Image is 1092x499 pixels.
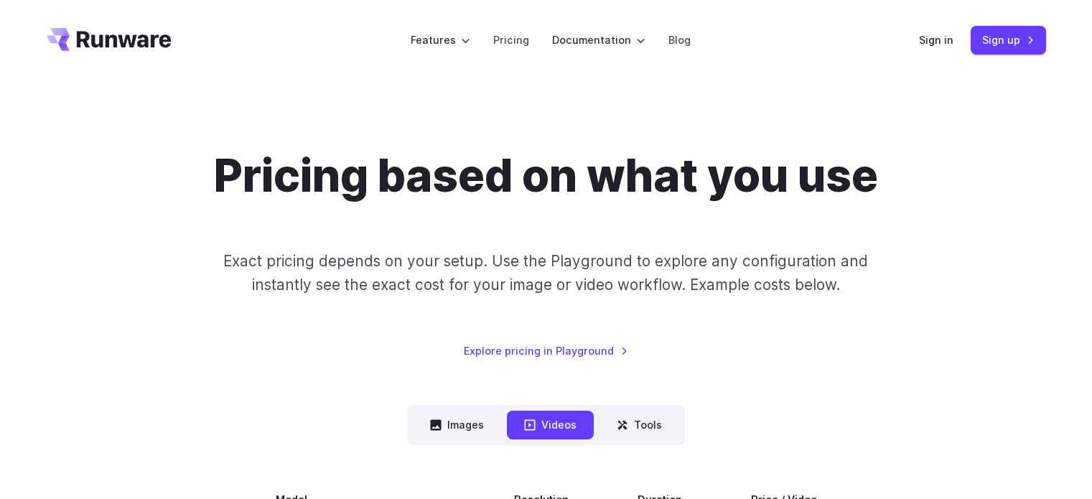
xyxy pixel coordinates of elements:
button: Videos [507,411,594,439]
a: Go to / [47,28,172,51]
p: Exact pricing depends on your setup. Use the Playground to explore any configuration and instantl... [196,249,895,297]
button: Images [413,411,501,439]
a: Pricing [493,32,529,48]
label: Documentation [552,32,645,48]
button: Tools [599,411,679,439]
h1: Pricing based on what you use [214,149,878,203]
a: Sign up [971,26,1046,54]
a: Sign in [919,32,953,48]
label: Features [411,32,470,48]
a: Blog [668,32,691,48]
a: Explore pricing in Playground [464,342,628,359]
